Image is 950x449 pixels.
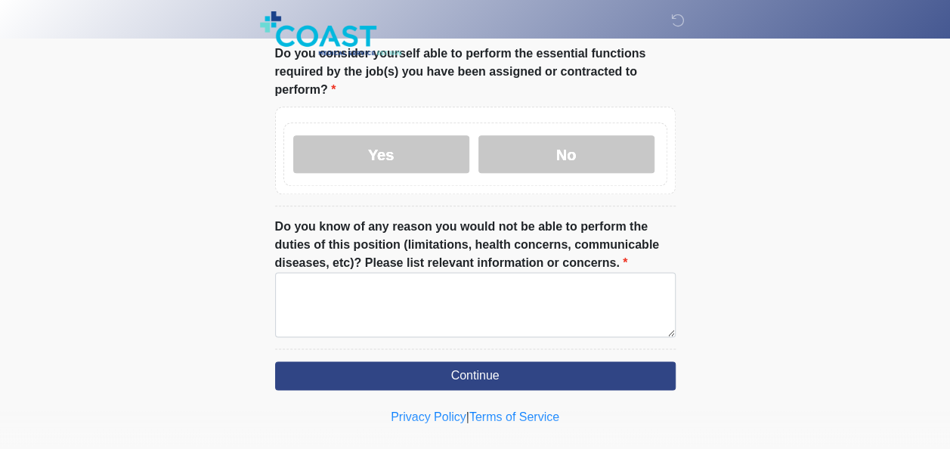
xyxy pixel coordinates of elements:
[275,361,676,390] button: Continue
[275,218,676,272] label: Do you know of any reason you would not be able to perform the duties of this position (limitatio...
[478,135,654,173] label: No
[293,135,469,173] label: Yes
[466,410,469,423] a: |
[260,11,402,55] img: Coast Medical Service Logo
[391,410,466,423] a: Privacy Policy
[469,410,559,423] a: Terms of Service
[275,45,676,99] label: Do you consider yourself able to perform the essential functions required by the job(s) you have ...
